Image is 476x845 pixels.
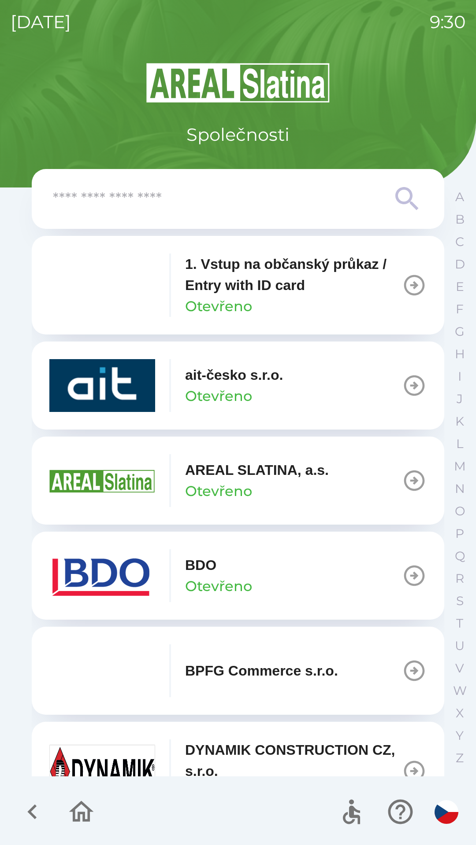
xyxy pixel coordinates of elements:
[449,343,471,365] button: H
[449,545,471,567] button: Q
[449,365,471,388] button: I
[49,359,155,412] img: 40b5cfbb-27b1-4737-80dc-99d800fbabba.png
[455,548,465,564] p: Q
[185,253,402,296] p: 1. Vstup na občanský průkaz / Entry with ID card
[449,478,471,500] button: N
[449,410,471,433] button: K
[32,532,444,620] button: BDOOtevřeno
[455,212,465,227] p: B
[430,9,465,35] p: 9:30
[455,257,465,272] p: D
[449,657,471,680] button: V
[32,437,444,525] button: AREAL SLATINA, a.s.Otevřeno
[457,391,463,407] p: J
[449,320,471,343] button: G
[32,62,444,104] img: Logo
[49,745,155,797] img: 9aa1c191-0426-4a03-845b-4981a011e109.jpeg
[449,635,471,657] button: U
[185,364,283,386] p: ait-česko s.r.o.
[185,660,338,681] p: BPFG Commerce s.r.o.
[32,722,444,820] button: DYNAMIK CONSTRUCTION CZ, s.r.o.Otevřeno
[455,414,464,429] p: K
[32,627,444,715] button: BPFG Commerce s.r.o.
[49,644,155,697] img: f3b1b367-54a7-43c8-9d7e-84e812667233.png
[185,739,402,782] p: DYNAMIK CONSTRUCTION CZ, s.r.o.
[11,9,71,35] p: [DATE]
[455,571,464,586] p: R
[449,455,471,478] button: M
[49,549,155,602] img: ae7449ef-04f1-48ed-85b5-e61960c78b50.png
[185,386,252,407] p: Otevřeno
[449,433,471,455] button: L
[456,616,463,631] p: T
[458,369,461,384] p: I
[455,526,464,541] p: P
[449,298,471,320] button: F
[32,342,444,430] button: ait-česko s.r.o.Otevřeno
[455,481,465,496] p: N
[185,481,252,502] p: Otevřeno
[456,593,464,609] p: S
[185,296,252,317] p: Otevřeno
[49,454,155,507] img: aad3f322-fb90-43a2-be23-5ead3ef36ce5.png
[435,800,458,824] img: cs flag
[456,705,464,721] p: X
[456,728,464,743] p: Y
[455,346,465,362] p: H
[185,459,329,481] p: AREAL SLATINA, a.s.
[455,503,465,519] p: O
[449,724,471,747] button: Y
[455,234,464,250] p: C
[449,253,471,276] button: D
[449,231,471,253] button: C
[455,189,464,205] p: A
[449,680,471,702] button: W
[449,388,471,410] button: J
[449,186,471,208] button: A
[456,279,464,294] p: E
[449,590,471,612] button: S
[455,638,465,654] p: U
[454,459,466,474] p: M
[456,301,464,317] p: F
[185,555,216,576] p: BDO
[449,276,471,298] button: E
[455,661,464,676] p: V
[185,576,252,597] p: Otevřeno
[456,436,463,452] p: L
[186,121,290,148] p: Společnosti
[49,259,155,312] img: 93ea42ec-2d1b-4d6e-8f8a-bdbb4610bcc3.png
[449,747,471,769] button: Z
[32,236,444,334] button: 1. Vstup na občanský průkaz / Entry with ID cardOtevřeno
[449,612,471,635] button: T
[449,567,471,590] button: R
[449,702,471,724] button: X
[449,522,471,545] button: P
[449,208,471,231] button: B
[453,683,467,698] p: W
[449,500,471,522] button: O
[456,750,464,766] p: Z
[455,324,465,339] p: G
